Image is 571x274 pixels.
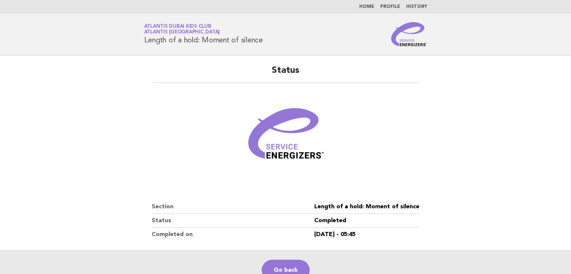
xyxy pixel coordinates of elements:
a: Profile [380,5,400,9]
dd: Length of a hold: Moment of silence [314,200,419,214]
dt: Completed on [152,228,314,241]
dt: Section [152,200,314,214]
img: Verified [241,92,331,182]
dd: [DATE] - 05:45 [314,228,419,241]
a: Atlantis Dubai Kids ClubAtlantis [GEOGRAPHIC_DATA] [144,24,220,35]
dd: Completed [314,214,419,228]
a: History [406,5,427,9]
a: Home [359,5,374,9]
span: Atlantis [GEOGRAPHIC_DATA] [144,30,220,35]
dt: Status [152,214,314,228]
img: Service Energizers [391,22,427,46]
h1: Length of a hold: Moment of silence [144,24,263,44]
h2: Status [152,65,419,83]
